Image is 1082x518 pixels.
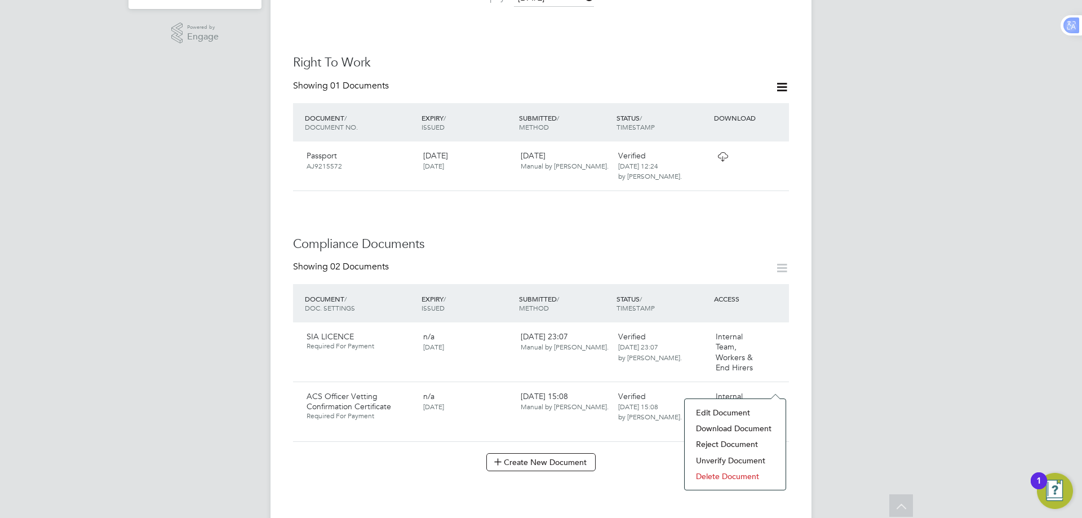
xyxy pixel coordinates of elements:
div: DOCUMENT [302,289,419,318]
span: Verified [618,391,646,401]
span: ACS Officer Vetting Confirmation Certificate [307,391,391,411]
span: Verified [618,150,646,161]
span: [DATE] 23:07 [521,331,609,352]
li: Delete Document [690,468,780,484]
div: Showing [293,261,391,273]
div: STATUS [614,108,711,137]
a: Powered byEngage [171,23,219,44]
span: [DATE] [423,161,444,170]
span: / [344,113,347,122]
span: 01 Documents [330,80,389,91]
span: TIMESTAMP [617,303,655,312]
span: Engage [187,32,219,42]
span: METHOD [519,122,549,131]
button: Create New Document [486,453,596,471]
button: Open Resource Center, 1 new notification [1037,473,1073,509]
span: Required For Payment [307,411,414,420]
li: Unverify Document [690,453,780,468]
div: EXPIRY [419,289,516,318]
span: TIMESTAMP [617,122,655,131]
span: / [640,113,642,122]
div: Passport [302,146,419,175]
div: [DATE] [516,146,614,175]
span: Powered by [187,23,219,32]
div: ACCESS [711,289,789,309]
span: / [444,294,446,303]
span: / [557,113,559,122]
span: Manual by [PERSON_NAME]. [521,402,609,411]
span: / [557,294,559,303]
span: SIA LICENCE [307,331,354,342]
div: [DATE] [419,146,516,175]
span: / [344,294,347,303]
span: n/a [423,331,434,342]
span: ISSUED [422,303,445,312]
div: DOWNLOAD [711,108,789,128]
li: Download Document [690,420,780,436]
span: Internal Team, Workers & End Hirers [716,391,753,432]
div: SUBMITTED [516,289,614,318]
span: DOCUMENT NO. [305,122,358,131]
div: STATUS [614,289,711,318]
span: by [PERSON_NAME]. [618,171,682,180]
span: n/a [423,391,434,401]
span: Manual by [PERSON_NAME]. [521,342,609,351]
span: Manual by [PERSON_NAME]. [521,161,609,170]
div: DOCUMENT [302,108,419,137]
h3: Compliance Documents [293,236,789,253]
span: / [640,294,642,303]
span: [DATE] [423,402,444,411]
span: [DATE] 15:08 [521,391,609,411]
span: / [444,113,446,122]
span: Internal Team, Workers & End Hirers [716,331,753,373]
span: ISSUED [422,122,445,131]
div: 1 [1036,481,1041,495]
span: METHOD [519,303,549,312]
span: Required For Payment [307,342,414,351]
span: [DATE] 12:24 [618,161,658,170]
span: [DATE] 23:07 by [PERSON_NAME]. [618,342,682,361]
li: Edit Document [690,405,780,420]
h3: Right To Work [293,55,789,71]
span: Verified [618,331,646,342]
div: SUBMITTED [516,108,614,137]
span: [DATE] [423,342,444,351]
span: [DATE] 15:08 by [PERSON_NAME]. [618,402,682,421]
span: 02 Documents [330,261,389,272]
span: DOC. SETTINGS [305,303,355,312]
div: EXPIRY [419,108,516,137]
span: AJ9215572 [307,161,342,170]
div: Showing [293,80,391,92]
li: Reject Document [690,436,780,452]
